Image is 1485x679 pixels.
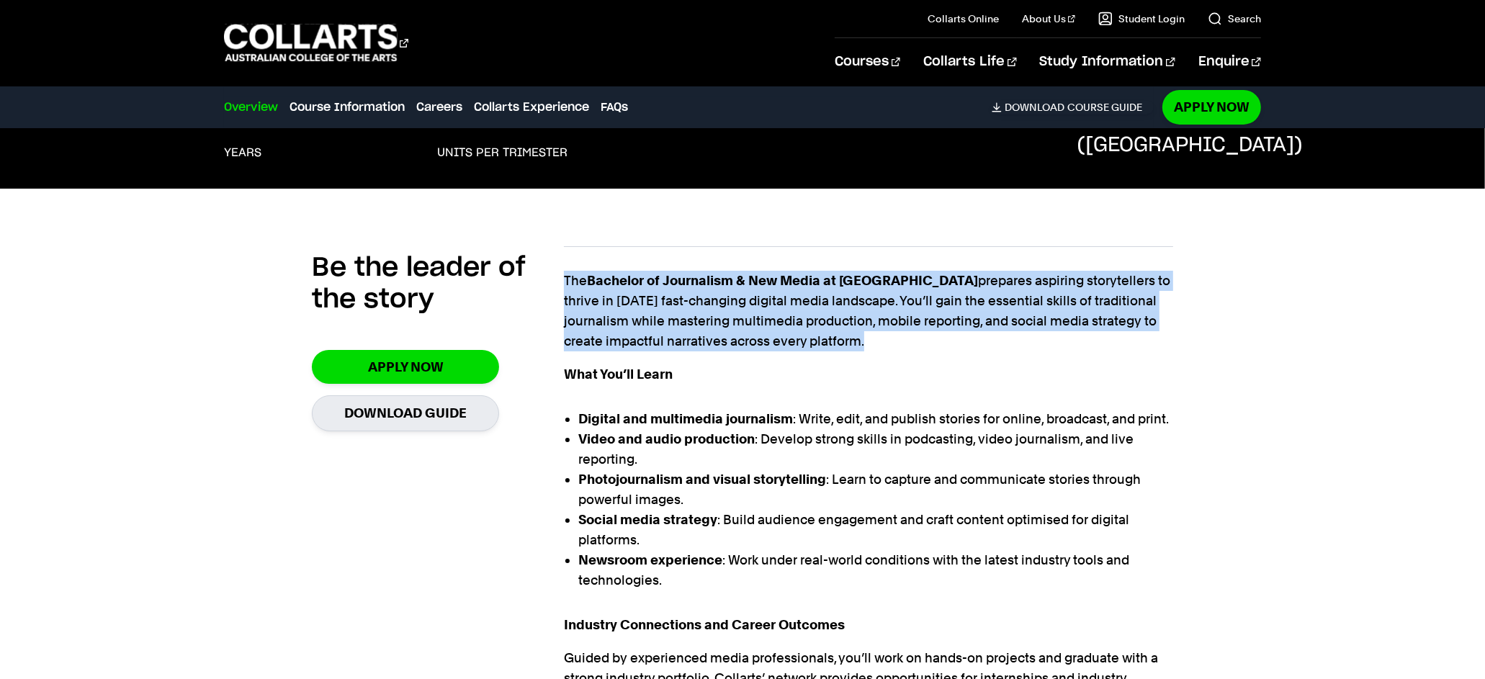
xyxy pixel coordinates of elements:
[224,22,408,63] div: Go to homepage
[564,617,845,632] strong: Industry Connections and Career Outcomes
[1022,12,1075,26] a: About Us
[578,510,1172,550] li: : Build audience engagement and craft content optimised for digital platforms.
[587,273,978,288] strong: Bachelor of Journalism & New Media at [GEOGRAPHIC_DATA]
[578,469,1172,510] li: : Learn to capture and communicate stories through powerful images.
[1098,12,1185,26] a: Student Login
[564,367,673,382] strong: What You’ll Learn
[312,252,564,315] h2: Be the leader of the story
[224,145,261,160] h3: years
[578,411,793,426] strong: Digital and multimedia journalism
[923,38,1016,86] a: Collarts Life
[437,76,484,134] p: 4
[578,512,717,527] strong: Social media strategy
[416,99,462,116] a: Careers
[437,145,567,160] h3: units per trimester
[992,101,1154,114] a: DownloadCourse Guide
[224,99,278,116] a: Overview
[1208,12,1261,26] a: Search
[578,429,1172,469] li: : Develop strong skills in podcasting, video journalism, and live reporting.
[601,99,628,116] a: FAQs
[835,38,900,86] a: Courses
[1077,102,1303,160] p: [GEOGRAPHIC_DATA] ([GEOGRAPHIC_DATA])
[312,350,499,384] a: Apply Now
[578,431,755,446] strong: Video and audio production
[1040,38,1175,86] a: Study Information
[1198,38,1261,86] a: Enquire
[578,472,826,487] strong: Photojournalism and visual storytelling
[474,99,589,116] a: Collarts Experience
[578,409,1172,429] li: : Write, edit, and publish stories for online, broadcast, and print.
[578,552,722,567] strong: Newsroom experience
[564,271,1172,351] p: The prepares aspiring storytellers to thrive in [DATE] fast-changing digital media landscape. You...
[312,395,499,431] a: Download Guide
[578,550,1172,590] li: : Work under real-world conditions with the latest industry tools and technologies.
[290,99,405,116] a: Course Information
[1005,101,1064,114] span: Download
[224,76,270,134] p: 2
[928,12,999,26] a: Collarts Online
[1162,90,1261,124] a: Apply Now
